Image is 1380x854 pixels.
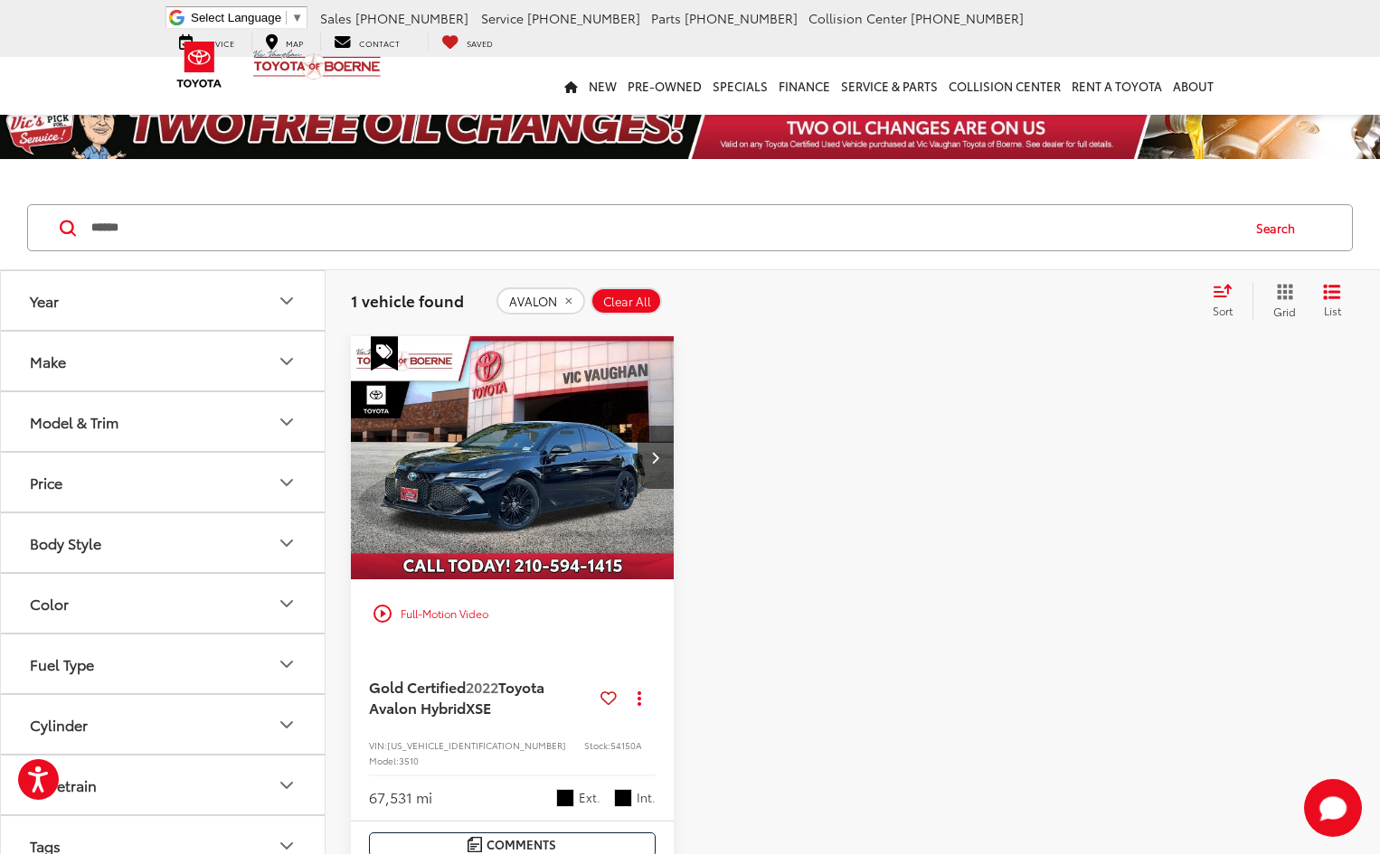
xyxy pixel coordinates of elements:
button: YearYear [1,271,326,330]
a: Contact [320,33,413,51]
span: Toyota Avalon Hybrid [369,676,544,717]
div: Color [30,595,69,612]
button: Actions [624,681,656,713]
button: Next image [638,426,674,489]
span: AVALON [509,295,557,309]
span: Ext. [579,789,600,806]
span: Black [614,789,632,807]
span: Comments [487,836,556,853]
a: Service [165,33,248,51]
span: [US_VEHICLE_IDENTIFICATION_NUMBER] [387,738,566,752]
img: Vic Vaughan Toyota of Boerne [252,49,382,80]
a: Specials [707,57,773,115]
div: Make [30,352,66,370]
span: [PHONE_NUMBER] [355,9,468,27]
span: 3510 [399,754,419,767]
button: Body StyleBody Style [1,513,326,572]
span: dropdown dots [638,690,641,705]
div: Body Style [30,534,101,551]
div: Fuel Type [276,653,298,675]
div: Tags [30,837,61,854]
div: Model & Trim [30,413,118,430]
span: 54150A [610,738,642,752]
img: Toyota [165,35,233,94]
img: 2022 Toyota Avalon Hybrid XSE [350,336,676,580]
span: Service [481,9,524,27]
a: About [1167,57,1219,115]
svg: Start Chat [1304,779,1362,837]
div: Color [276,593,298,615]
div: Cylinder [30,716,88,733]
div: Make [276,351,298,372]
span: [PHONE_NUMBER] [911,9,1024,27]
button: MakeMake [1,332,326,390]
a: Rent a Toyota [1066,57,1167,115]
a: Finance [773,57,836,115]
div: Price [276,472,298,493]
div: Model & Trim [276,411,298,433]
button: Select sort value [1204,283,1252,319]
span: Stock: [584,738,610,752]
button: Model & TrimModel & Trim [1,392,326,451]
span: Grid [1273,304,1296,319]
button: ColorColor [1,574,326,633]
span: Sales [320,9,352,27]
div: Price [30,474,62,491]
input: Search by Make, Model, or Keyword [90,206,1239,249]
span: Model: [369,754,399,767]
a: My Saved Vehicles [428,33,506,51]
a: Gold Certified2022Toyota Avalon HybridXSE [369,677,593,718]
button: PricePrice [1,453,326,511]
span: XSE [466,697,491,718]
span: List [1323,303,1341,318]
div: Year [30,292,59,309]
button: List View [1309,283,1355,319]
div: Cylinder [276,714,298,736]
a: 2022 Toyota Avalon Hybrid XSE2022 Toyota Avalon Hybrid XSE2022 Toyota Avalon Hybrid XSE2022 Toyot... [350,336,676,578]
span: 2022 [466,676,498,697]
button: Toggle Chat Window [1304,779,1362,837]
div: Body Style [276,532,298,554]
span: VIN: [369,738,387,752]
span: Select Language [191,11,281,24]
div: 2022 Toyota Avalon Hybrid XSE 0 [350,336,676,578]
span: Collision Center [808,9,907,27]
a: Pre-Owned [622,57,707,115]
div: Fuel Type [30,655,94,672]
button: CylinderCylinder [1,695,326,754]
span: Special [371,336,398,371]
button: Clear All [591,287,662,314]
span: Gold Certified [369,676,466,697]
button: DrivetrainDrivetrain [1,755,326,814]
button: Search [1239,205,1321,250]
span: Int. [637,789,656,806]
span: Saved [467,37,493,49]
a: Select Language​ [191,11,303,24]
a: Map [251,33,317,51]
a: New [583,57,622,115]
button: remove AVALON [496,287,585,314]
a: Home [559,57,583,115]
img: Comments [468,837,482,852]
span: ▼ [291,11,303,24]
button: Grid View [1252,283,1309,319]
div: Year [276,290,298,312]
button: Fuel TypeFuel Type [1,634,326,693]
span: ​ [286,11,287,24]
div: 67,531 mi [369,787,432,808]
span: Black [556,789,574,807]
span: [PHONE_NUMBER] [527,9,640,27]
div: Drivetrain [30,776,97,793]
span: Clear All [603,295,651,309]
span: Sort [1213,303,1233,318]
a: Collision Center [943,57,1066,115]
span: 1 vehicle found [351,289,464,311]
div: Drivetrain [276,774,298,796]
a: Service & Parts: Opens in a new tab [836,57,943,115]
span: Parts [651,9,681,27]
span: [PHONE_NUMBER] [685,9,798,27]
